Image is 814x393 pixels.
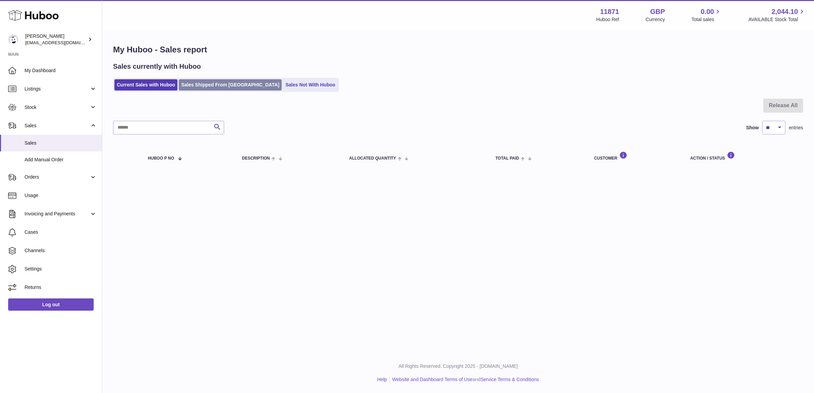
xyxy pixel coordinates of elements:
[25,33,87,46] div: [PERSON_NAME]
[748,16,806,23] span: AVAILABLE Stock Total
[25,229,97,235] span: Cases
[495,156,519,161] span: Total paid
[349,156,396,161] span: ALLOCATED Quantity
[691,16,722,23] span: Total sales
[596,16,619,23] div: Huboo Ref
[481,377,539,382] a: Service Terms & Conditions
[114,79,177,91] a: Current Sales with Huboo
[650,7,665,16] strong: GBP
[8,34,18,45] img: internalAdmin-11871@internal.huboo.com
[113,62,201,71] h2: Sales currently with Huboo
[594,151,676,161] div: Customer
[392,377,472,382] a: Website and Dashboard Terms of Use
[691,7,722,23] a: 0.00 Total sales
[600,7,619,16] strong: 11871
[25,40,100,45] span: [EMAIL_ADDRESS][DOMAIN_NAME]
[746,125,759,131] label: Show
[771,7,798,16] span: 2,044.10
[25,122,90,129] span: Sales
[690,151,796,161] div: Action / Status
[701,7,714,16] span: 0.00
[25,266,97,272] span: Settings
[108,363,809,370] p: All Rights Reserved. Copyright 2025 - [DOMAIN_NAME]
[242,156,270,161] span: Description
[25,86,90,92] span: Listings
[113,44,803,55] h1: My Huboo - Sales report
[148,156,174,161] span: Huboo P no
[25,211,90,217] span: Invoicing and Payments
[25,284,97,291] span: Returns
[25,140,97,146] span: Sales
[25,247,97,254] span: Channels
[789,125,803,131] span: entries
[8,298,94,311] a: Log out
[748,7,806,23] a: 2,044.10 AVAILABLE Stock Total
[283,79,338,91] a: Sales Not With Huboo
[25,192,97,199] span: Usage
[377,377,387,382] a: Help
[25,104,90,111] span: Stock
[390,376,539,383] li: and
[25,174,90,180] span: Orders
[179,79,282,91] a: Sales Shipped From [GEOGRAPHIC_DATA]
[646,16,665,23] div: Currency
[25,67,97,74] span: My Dashboard
[25,157,97,163] span: Add Manual Order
